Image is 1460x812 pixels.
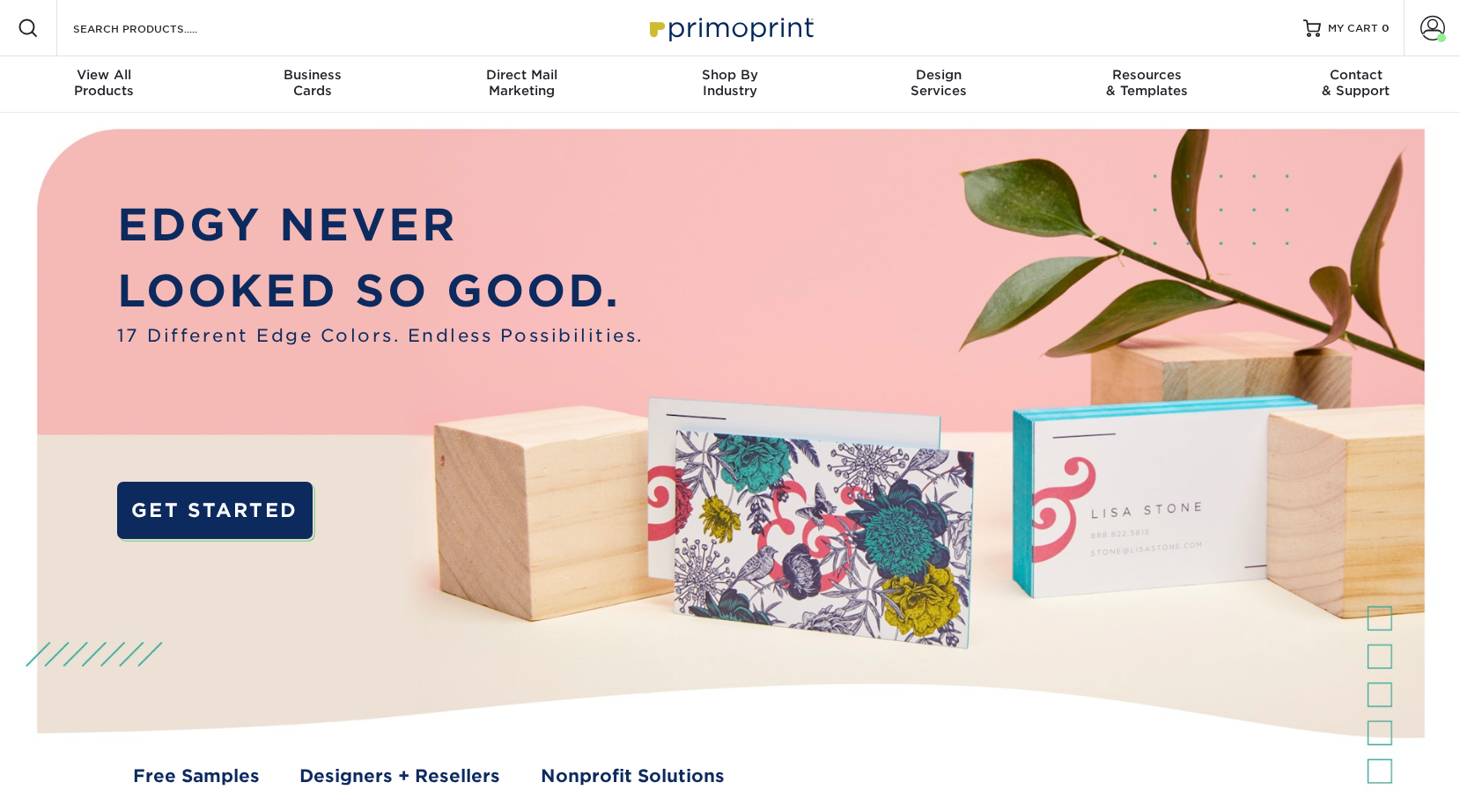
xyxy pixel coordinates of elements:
[209,67,417,83] span: Business
[209,67,417,99] div: Cards
[541,764,725,790] a: Nonprofit Solutions
[1043,67,1251,83] span: Resources
[626,67,835,99] div: Industry
[299,764,500,790] a: Designers + Resellers
[834,67,1043,83] span: Design
[834,67,1043,99] div: Services
[642,9,818,47] img: Primoprint
[117,258,644,324] p: LOOKED SO GOOD.
[626,67,835,83] span: Shop By
[1251,67,1460,99] div: & Support
[71,18,243,39] input: SEARCH PRODUCTS.....
[1251,56,1460,113] a: Contact& Support
[834,56,1043,113] a: DesignServices
[209,56,417,113] a: BusinessCards
[1382,22,1390,34] span: 0
[626,56,835,113] a: Shop ByIndustry
[1251,67,1460,83] span: Contact
[417,67,626,99] div: Marketing
[117,482,313,539] a: GET STARTED
[1043,67,1251,99] div: & Templates
[417,67,626,83] span: Direct Mail
[417,56,626,113] a: Direct MailMarketing
[1043,56,1251,113] a: Resources& Templates
[133,764,260,790] a: Free Samples
[117,192,644,258] p: EDGY NEVER
[117,323,644,350] span: 17 Different Edge Colors. Endless Possibilities.
[1328,21,1378,36] span: MY CART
